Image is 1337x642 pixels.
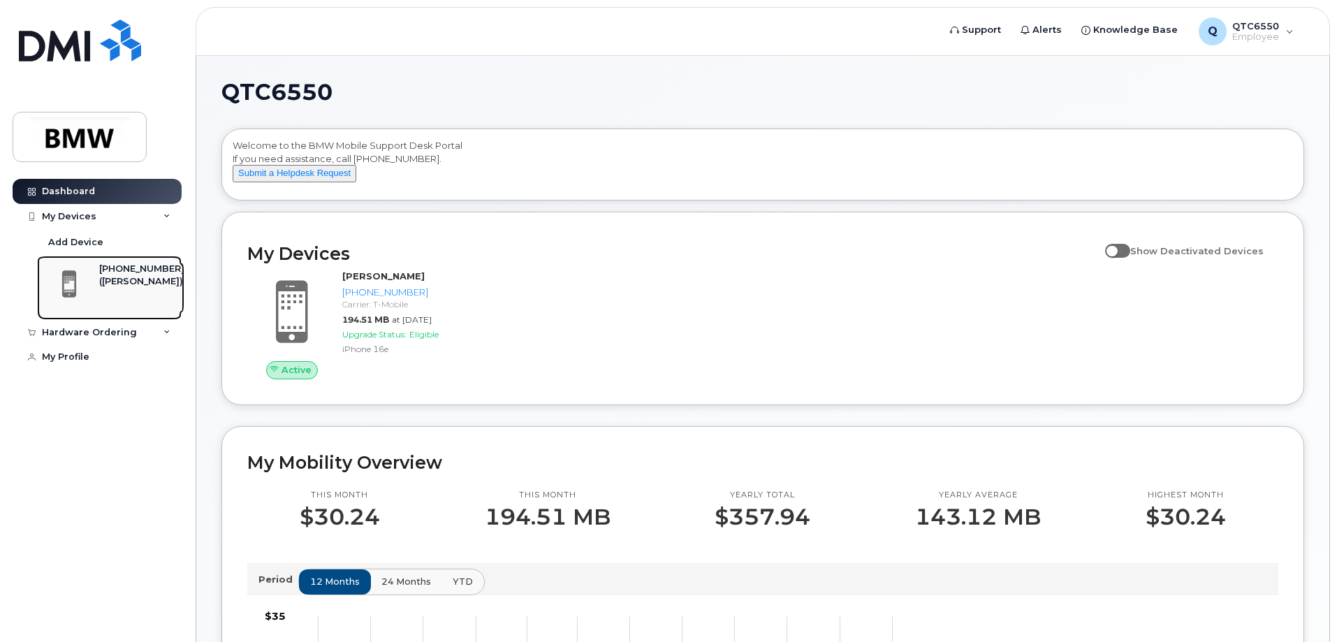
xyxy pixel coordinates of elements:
[915,490,1041,501] p: Yearly average
[258,573,298,586] p: Period
[300,490,380,501] p: This month
[233,139,1293,195] div: Welcome to the BMW Mobile Support Desk Portal If you need assistance, call [PHONE_NUMBER].
[485,504,611,530] p: 194.51 MB
[233,167,356,178] a: Submit a Helpdesk Request
[715,504,810,530] p: $357.94
[300,504,380,530] p: $30.24
[247,452,1278,473] h2: My Mobility Overview
[409,329,439,340] span: Eligible
[342,286,487,299] div: [PHONE_NUMBER]
[1146,490,1226,501] p: Highest month
[1105,238,1116,249] input: Show Deactivated Devices
[1130,245,1264,256] span: Show Deactivated Devices
[453,575,473,588] span: YTD
[485,490,611,501] p: This month
[915,504,1041,530] p: 143.12 MB
[392,314,432,325] span: at [DATE]
[342,343,487,355] div: iPhone 16e
[342,298,487,310] div: Carrier: T-Mobile
[381,575,431,588] span: 24 months
[233,165,356,182] button: Submit a Helpdesk Request
[247,270,492,379] a: Active[PERSON_NAME][PHONE_NUMBER]Carrier: T-Mobile194.51 MBat [DATE]Upgrade Status:EligibleiPhone...
[342,270,425,282] strong: [PERSON_NAME]
[715,490,810,501] p: Yearly total
[247,243,1098,264] h2: My Devices
[265,610,286,622] tspan: $35
[221,82,333,103] span: QTC6550
[1146,504,1226,530] p: $30.24
[282,363,312,377] span: Active
[342,314,389,325] span: 194.51 MB
[1276,581,1327,632] iframe: Messenger Launcher
[342,329,407,340] span: Upgrade Status:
